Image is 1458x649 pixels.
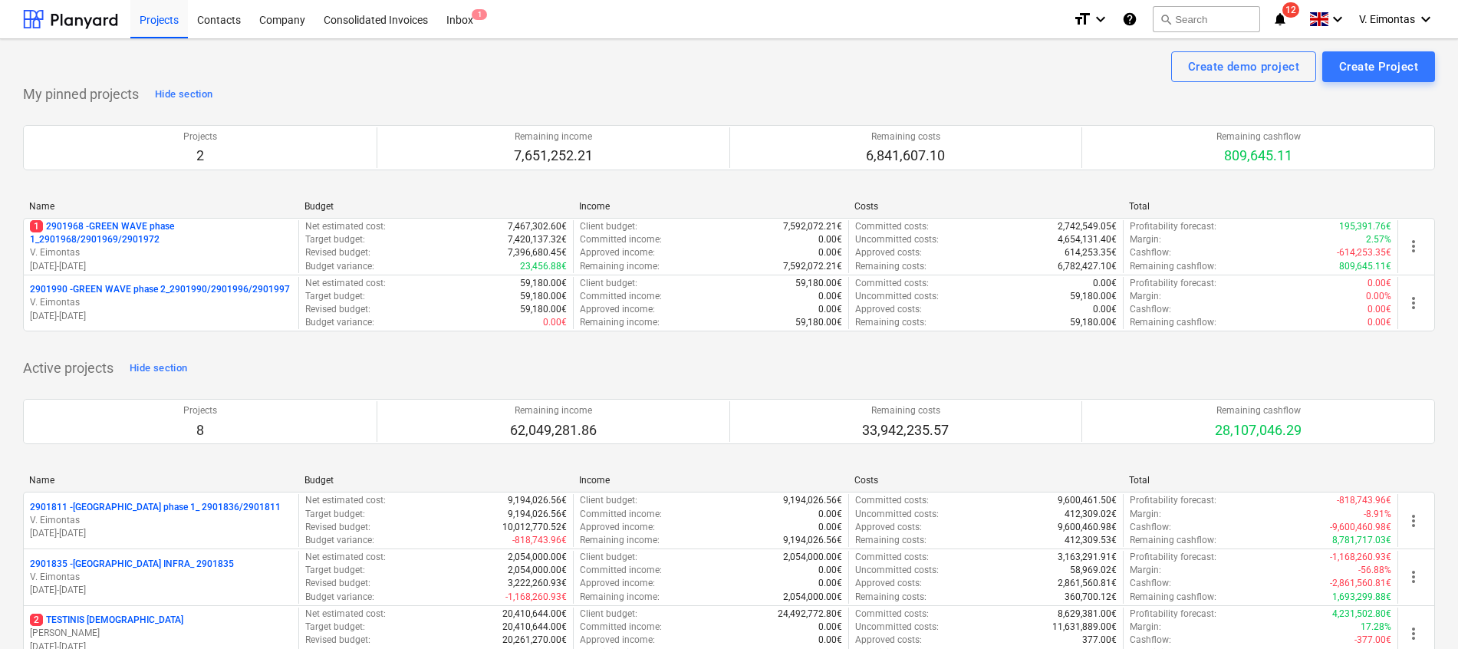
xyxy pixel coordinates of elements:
p: 0.00€ [1093,303,1117,316]
p: Remaining costs : [855,260,926,273]
p: Budget variance : [305,260,374,273]
p: 412,309.53€ [1065,534,1117,547]
p: Remaining income [514,130,593,143]
p: Approved costs : [855,634,922,647]
p: Committed income : [580,290,662,303]
p: 360,700.12€ [1065,591,1117,604]
p: 59,180.00€ [1070,290,1117,303]
div: Total [1129,475,1392,486]
div: Total [1129,201,1392,212]
p: 20,410,644.00€ [502,608,567,621]
p: 2,054,000.00€ [508,551,567,564]
i: format_size [1073,10,1091,28]
p: Uncommitted costs : [855,564,939,577]
p: 0.00€ [818,621,842,634]
div: Hide section [155,86,212,104]
p: Target budget : [305,290,365,303]
p: Approved income : [580,634,655,647]
div: 12901968 -GREEN WAVE phase 1_2901968/2901969/2901972V. Eimontas[DATE]-[DATE] [30,220,292,273]
p: 8 [183,421,217,440]
p: V. Eimontas [30,296,292,309]
p: Revised budget : [305,634,370,647]
p: 2,861,560.81€ [1058,577,1117,590]
p: Revised budget : [305,303,370,316]
p: 23,456.88€ [520,260,567,273]
iframe: Chat Widget [1381,575,1458,649]
p: 2901968 - GREEN WAVE phase 1_2901968/2901969/2901972 [30,220,292,246]
p: 6,782,427.10€ [1058,260,1117,273]
p: Projects [183,404,217,417]
p: 7,651,252.21 [514,147,593,165]
p: 0.00€ [818,290,842,303]
p: 0.00% [1366,290,1391,303]
i: keyboard_arrow_down [1328,10,1347,28]
p: Net estimated cost : [305,551,386,564]
p: 59,180.00€ [520,303,567,316]
p: 0.00€ [818,521,842,534]
div: Name [29,475,292,486]
p: V. Eimontas [30,514,292,527]
p: 0.00€ [818,634,842,647]
p: 0.00€ [818,577,842,590]
p: Target budget : [305,621,365,634]
p: 0.00€ [1367,277,1391,290]
p: Committed costs : [855,494,929,507]
p: Projects [183,130,217,143]
p: Remaining income : [580,260,660,273]
p: Profitability forecast : [1130,277,1216,290]
div: Hide section [130,360,187,377]
button: Create Project [1322,51,1435,82]
p: Committed income : [580,564,662,577]
p: Cashflow : [1130,303,1171,316]
div: Budget [304,201,568,212]
p: 6,841,607.10 [866,147,945,165]
span: 12 [1282,2,1299,18]
p: 2901811 - [GEOGRAPHIC_DATA] phase 1_ 2901836/2901811 [30,501,281,514]
p: Remaining cashflow : [1130,534,1216,547]
p: V. Eimontas [30,571,292,584]
p: Committed costs : [855,608,929,621]
p: Budget variance : [305,591,374,604]
span: V. Eimontas [1359,13,1415,25]
p: Remaining cashflow [1216,130,1301,143]
p: 0.00€ [543,316,567,329]
p: [DATE] - [DATE] [30,584,292,597]
p: 0.00€ [1367,316,1391,329]
p: Remaining costs [866,130,945,143]
p: 28,107,046.29 [1215,421,1302,440]
p: 412,309.02€ [1065,508,1117,521]
p: 0.00€ [818,564,842,577]
p: 2,054,000.00€ [783,591,842,604]
p: 0.00€ [818,246,842,259]
p: Approved costs : [855,246,922,259]
p: Remaining costs [862,404,949,417]
button: Search [1153,6,1260,32]
p: Remaining income [510,404,597,417]
p: Client budget : [580,277,637,290]
p: Margin : [1130,621,1161,634]
p: -2,861,560.81€ [1330,577,1391,590]
span: more_vert [1404,568,1423,586]
div: 2901990 -GREEN WAVE phase 2_2901990/2901996/2901997V. Eimontas[DATE]-[DATE] [30,283,292,322]
p: 2,742,549.05€ [1058,220,1117,233]
p: -1,168,260.93€ [1330,551,1391,564]
p: Margin : [1130,290,1161,303]
p: Approved income : [580,577,655,590]
p: [DATE] - [DATE] [30,527,292,540]
p: 59,180.00€ [520,277,567,290]
p: Cashflow : [1130,634,1171,647]
p: 809,645.11€ [1339,260,1391,273]
p: Target budget : [305,564,365,577]
p: Remaining income : [580,316,660,329]
p: Active projects [23,359,114,377]
p: Budget variance : [305,316,374,329]
p: Margin : [1130,508,1161,521]
i: keyboard_arrow_down [1091,10,1110,28]
p: Remaining income : [580,591,660,604]
p: 9,194,026.56€ [508,508,567,521]
p: 4,654,131.40€ [1058,233,1117,246]
p: Committed costs : [855,220,929,233]
p: Net estimated cost : [305,277,386,290]
div: Budget [304,475,568,486]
